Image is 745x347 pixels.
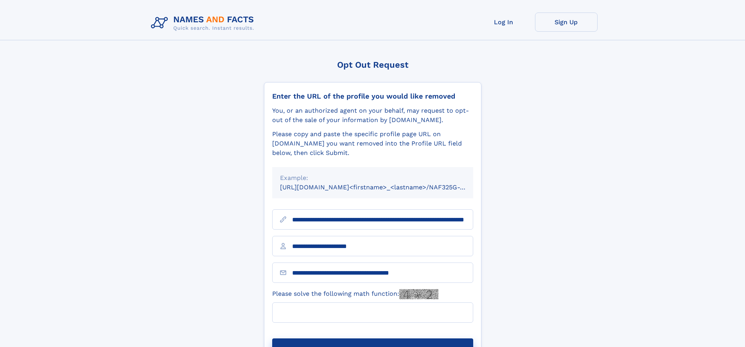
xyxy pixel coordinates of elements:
div: Enter the URL of the profile you would like removed [272,92,473,101]
small: [URL][DOMAIN_NAME]<firstname>_<lastname>/NAF325G-xxxxxxxx [280,183,488,191]
div: Example: [280,173,465,183]
a: Log In [472,13,535,32]
img: Logo Names and Facts [148,13,260,34]
div: Please copy and paste the specific profile page URL on [DOMAIN_NAME] you want removed into the Pr... [272,129,473,158]
div: You, or an authorized agent on your behalf, may request to opt-out of the sale of your informatio... [272,106,473,125]
label: Please solve the following math function: [272,289,438,299]
a: Sign Up [535,13,598,32]
div: Opt Out Request [264,60,481,70]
